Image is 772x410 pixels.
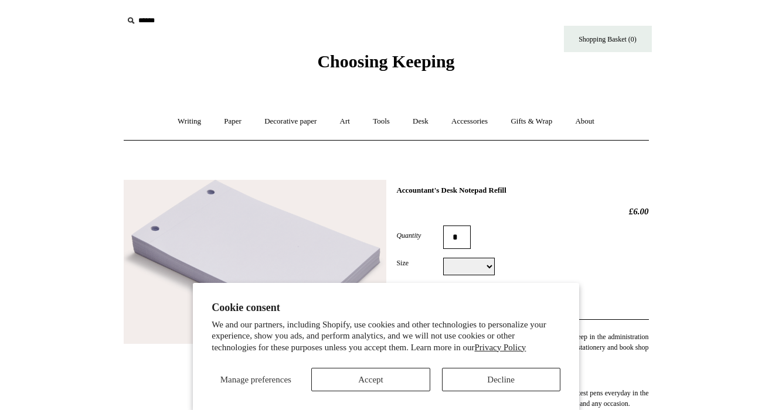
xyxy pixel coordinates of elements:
[396,186,648,195] h1: Accountant's Desk Notepad Refill
[396,230,443,241] label: Quantity
[311,368,430,391] button: Accept
[317,52,454,71] span: Choosing Keeping
[362,106,400,137] a: Tools
[564,106,605,137] a: About
[396,258,443,268] label: Size
[212,319,560,354] p: We and our partners, including Shopify, use cookies and other technologies to personalize your ex...
[402,106,439,137] a: Desk
[396,206,648,217] h2: £6.00
[167,106,212,137] a: Writing
[220,375,291,384] span: Manage preferences
[317,61,454,69] a: Choosing Keeping
[474,343,526,352] a: Privacy Policy
[254,106,327,137] a: Decorative paper
[442,368,560,391] button: Decline
[212,368,300,391] button: Manage preferences
[564,26,652,52] a: Shopping Basket (0)
[212,302,560,314] h2: Cookie consent
[213,106,252,137] a: Paper
[124,180,386,344] img: Accountant's Desk Notepad Refill
[329,106,361,137] a: Art
[500,106,563,137] a: Gifts & Wrap
[441,106,498,137] a: Accessories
